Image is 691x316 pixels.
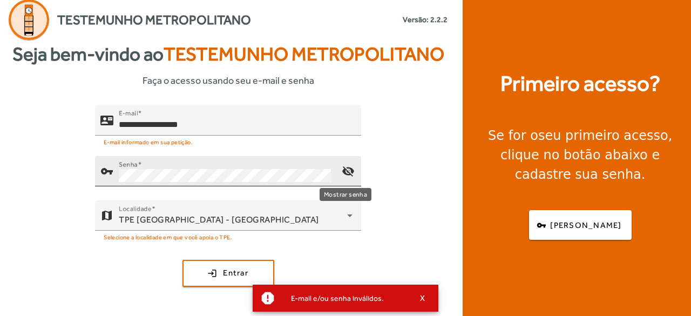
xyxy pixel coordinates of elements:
[335,158,361,184] mat-icon: visibility_off
[119,109,138,116] mat-label: E-mail
[260,290,276,306] mat-icon: report
[282,291,409,306] div: E-mail e/ou senha inválidos.
[164,43,444,65] span: Testemunho Metropolitano
[529,210,632,240] button: [PERSON_NAME]
[476,126,685,184] div: Se for o , clique no botão abaixo e cadastre sua senha.
[104,231,232,243] mat-hint: Selecione a localidade em que você apoia o TPE.
[550,219,621,232] span: [PERSON_NAME]
[143,73,314,88] span: Faça o acesso usando seu e-mail e senha
[320,188,371,201] div: Mostrar senha
[100,209,113,222] mat-icon: map
[100,113,113,126] mat-icon: contact_mail
[182,260,274,287] button: Entrar
[500,68,660,100] strong: Primeiro acesso?
[57,10,251,30] span: Testemunho Metropolitano
[104,136,193,147] mat-hint: E-mail informado em sua petição.
[420,293,425,303] span: X
[538,128,668,143] strong: seu primeiro acesso
[223,267,248,279] span: Entrar
[409,293,436,303] button: X
[119,204,152,212] mat-label: Localidade
[403,14,448,25] small: Versão: 2.2.2
[100,165,113,178] mat-icon: vpn_key
[119,214,319,225] span: TPE [GEOGRAPHIC_DATA] - [GEOGRAPHIC_DATA]
[119,160,138,167] mat-label: Senha
[12,40,444,69] strong: Seja bem-vindo ao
